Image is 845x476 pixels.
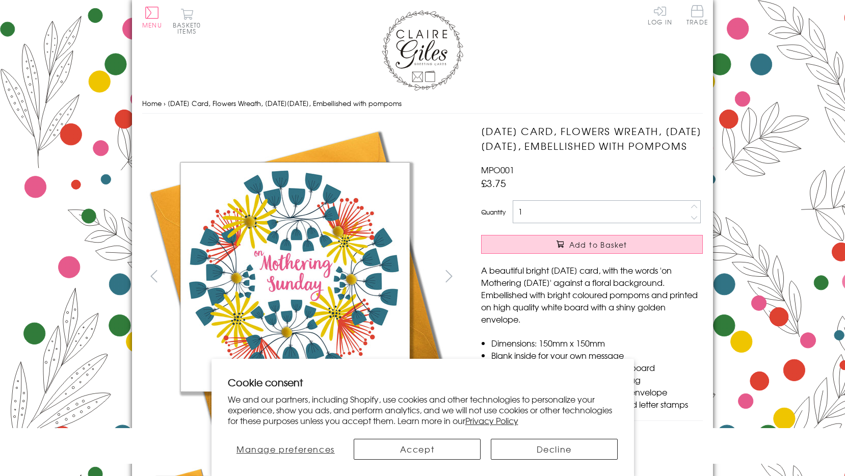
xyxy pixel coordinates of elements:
button: Add to Basket [481,235,703,254]
span: [DATE] Card, Flowers Wreath, [DATE][DATE], Embellished with pompoms [168,98,402,108]
a: Log In [648,5,672,25]
span: › [164,98,166,108]
p: A beautiful bright [DATE] card, with the words 'on Mothering [DATE]' against a floral background.... [481,264,703,325]
button: prev [142,265,165,287]
button: Manage preferences [228,439,344,460]
span: £3.75 [481,176,506,190]
span: Manage preferences [236,443,335,455]
p: We and our partners, including Shopify, use cookies and other technologies to personalize your ex... [228,394,618,426]
span: MPO001 [481,164,514,176]
span: Menu [142,20,162,30]
span: 0 items [177,20,201,36]
img: Claire Giles Greetings Cards [382,10,463,91]
a: Home [142,98,162,108]
span: Add to Basket [569,240,627,250]
span: Trade [686,5,708,25]
h2: Cookie consent [228,375,618,389]
a: Privacy Policy [465,414,518,427]
label: Quantity [481,207,506,217]
li: Blank inside for your own message [491,349,703,361]
button: next [438,265,461,287]
a: Trade [686,5,708,27]
h1: [DATE] Card, Flowers Wreath, [DATE][DATE], Embellished with pompoms [481,124,703,153]
button: Decline [491,439,618,460]
button: Menu [142,7,162,28]
button: Basket0 items [173,8,201,34]
img: Mother's Day Card, Flowers Wreath, Mothering Sunday, Embellished with pompoms [142,124,448,430]
img: Mother's Day Card, Flowers Wreath, Mothering Sunday, Embellished with pompoms [461,124,767,430]
button: Accept [354,439,481,460]
li: Dimensions: 150mm x 150mm [491,337,703,349]
nav: breadcrumbs [142,93,703,114]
